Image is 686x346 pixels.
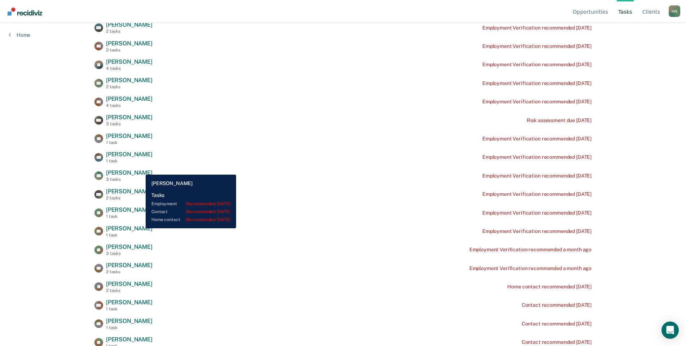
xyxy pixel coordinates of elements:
[106,48,152,53] div: 2 tasks
[106,114,152,121] span: [PERSON_NAME]
[482,43,592,49] div: Employment Verification recommended [DATE]
[482,62,592,68] div: Employment Verification recommended [DATE]
[106,318,152,324] span: [PERSON_NAME]
[482,154,592,160] div: Employment Verification recommended [DATE]
[106,177,152,182] div: 3 tasks
[482,99,592,105] div: Employment Verification recommended [DATE]
[106,251,152,256] div: 3 tasks
[482,80,592,86] div: Employment Verification recommended [DATE]
[522,339,592,345] div: Contact recommended [DATE]
[106,132,152,139] span: [PERSON_NAME]
[482,25,592,31] div: Employment Verification recommended [DATE]
[106,336,152,343] span: [PERSON_NAME]
[106,151,152,158] span: [PERSON_NAME]
[669,5,680,17] button: Profile dropdown button
[106,158,152,163] div: 1 task
[106,280,152,287] span: [PERSON_NAME]
[106,121,152,126] div: 3 tasks
[106,299,152,306] span: [PERSON_NAME]
[8,8,42,15] img: Recidiviz
[482,191,592,197] div: Employment Verification recommended [DATE]
[106,243,152,250] span: [PERSON_NAME]
[106,188,152,195] span: [PERSON_NAME]
[507,284,592,290] div: Home contact recommended [DATE]
[661,322,679,339] div: Open Intercom Messenger
[106,169,152,176] span: [PERSON_NAME]
[669,5,680,17] div: H N
[482,210,592,216] div: Employment Verification recommended [DATE]
[106,103,152,108] div: 4 tasks
[106,140,152,145] div: 1 task
[522,302,592,308] div: Contact recommended [DATE]
[527,117,592,123] div: Risk assessment due [DATE]
[106,58,152,65] span: [PERSON_NAME]
[106,29,152,34] div: 2 tasks
[106,288,152,293] div: 2 tasks
[482,173,592,179] div: Employment Verification recommended [DATE]
[106,225,152,232] span: [PERSON_NAME]
[469,265,592,271] div: Employment Verification recommended a month ago
[482,136,592,142] div: Employment Verification recommended [DATE]
[106,66,152,71] div: 4 tasks
[106,95,152,102] span: [PERSON_NAME]
[469,247,592,253] div: Employment Verification recommended a month ago
[106,21,152,28] span: [PERSON_NAME]
[106,233,152,238] div: 1 task
[106,196,152,201] div: 2 tasks
[106,325,152,330] div: 1 task
[106,206,152,213] span: [PERSON_NAME]
[106,262,152,269] span: [PERSON_NAME]
[482,228,592,234] div: Employment Verification recommended [DATE]
[106,306,152,311] div: 1 task
[106,214,152,219] div: 1 task
[9,32,30,38] a: Home
[106,84,152,89] div: 2 tasks
[106,40,152,47] span: [PERSON_NAME]
[106,269,152,274] div: 2 tasks
[106,77,152,84] span: [PERSON_NAME]
[522,321,592,327] div: Contact recommended [DATE]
